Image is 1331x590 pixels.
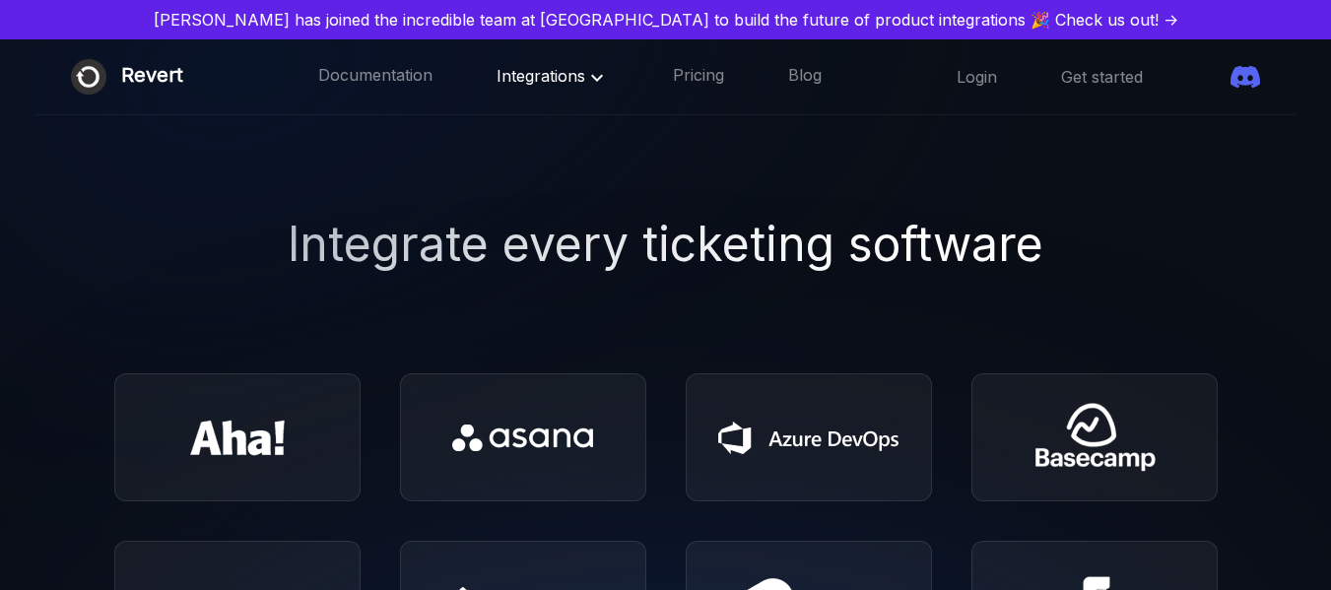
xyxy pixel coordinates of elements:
a: [PERSON_NAME] has joined the incredible team at [GEOGRAPHIC_DATA] to build the future of product ... [8,8,1323,32]
span: Integrations [497,66,609,86]
a: Blog [788,64,822,90]
img: Azure Devops Icon [718,422,898,454]
a: Login [957,66,997,88]
a: Documentation [318,64,433,90]
img: Asana Icon [452,425,593,451]
a: Pricing [673,64,724,90]
img: Revert logo [71,59,106,95]
img: Basecamp Icon [1018,402,1171,474]
img: Aha Icon [176,403,299,473]
div: Revert [121,59,183,95]
a: Get started [1061,66,1143,88]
